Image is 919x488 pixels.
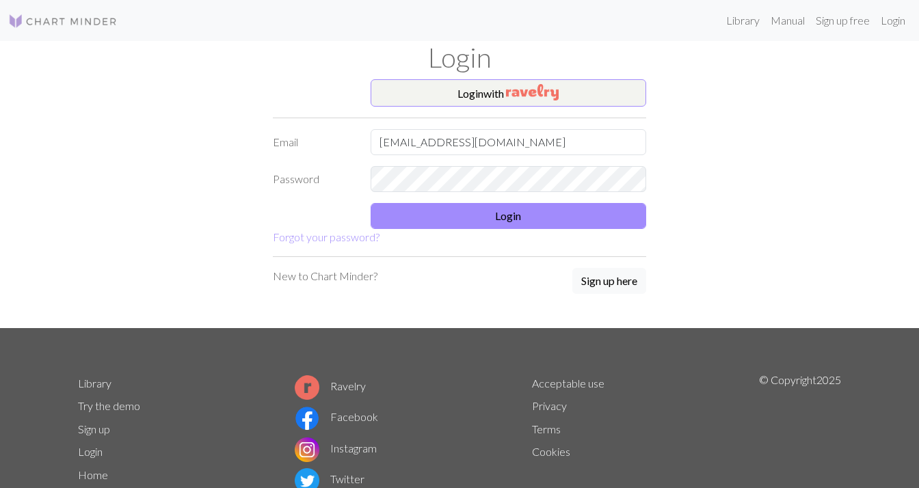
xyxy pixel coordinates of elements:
[875,7,911,34] a: Login
[8,13,118,29] img: Logo
[78,468,108,481] a: Home
[295,437,319,462] img: Instagram logo
[295,442,377,455] a: Instagram
[265,166,362,192] label: Password
[532,399,567,412] a: Privacy
[295,375,319,400] img: Ravelry logo
[506,84,559,100] img: Ravelry
[572,268,646,295] a: Sign up here
[78,422,110,435] a: Sign up
[70,41,849,74] h1: Login
[572,268,646,294] button: Sign up here
[273,230,379,243] a: Forgot your password?
[78,399,140,412] a: Try the demo
[295,379,366,392] a: Ravelry
[295,406,319,431] img: Facebook logo
[765,7,810,34] a: Manual
[78,377,111,390] a: Library
[810,7,875,34] a: Sign up free
[273,268,377,284] p: New to Chart Minder?
[532,377,604,390] a: Acceptable use
[78,445,103,458] a: Login
[532,445,570,458] a: Cookies
[265,129,362,155] label: Email
[371,203,647,229] button: Login
[721,7,765,34] a: Library
[295,472,364,485] a: Twitter
[371,79,647,107] button: Loginwith
[295,410,378,423] a: Facebook
[532,422,561,435] a: Terms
